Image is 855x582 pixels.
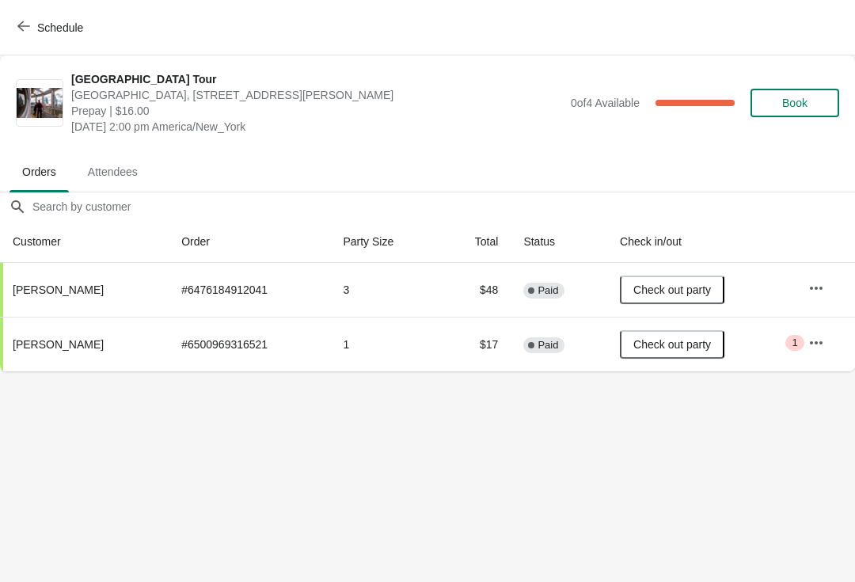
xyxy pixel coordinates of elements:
[620,276,724,304] button: Check out party
[633,283,711,296] span: Check out party
[71,71,563,87] span: [GEOGRAPHIC_DATA] Tour
[17,88,63,119] img: City Hall Tower Tour
[750,89,839,117] button: Book
[32,192,855,221] input: Search by customer
[9,158,69,186] span: Orders
[538,284,558,297] span: Paid
[792,337,797,349] span: 1
[571,97,640,109] span: 0 of 4 Available
[511,221,607,263] th: Status
[169,221,330,263] th: Order
[440,221,511,263] th: Total
[8,13,96,42] button: Schedule
[607,221,796,263] th: Check in/out
[782,97,807,109] span: Book
[330,221,440,263] th: Party Size
[71,119,563,135] span: [DATE] 2:00 pm America/New_York
[330,263,440,317] td: 3
[71,87,563,103] span: [GEOGRAPHIC_DATA], [STREET_ADDRESS][PERSON_NAME]
[538,339,558,352] span: Paid
[169,317,330,371] td: # 6500969316521
[440,263,511,317] td: $48
[13,338,104,351] span: [PERSON_NAME]
[71,103,563,119] span: Prepay | $16.00
[620,330,724,359] button: Check out party
[13,283,104,296] span: [PERSON_NAME]
[169,263,330,317] td: # 6476184912041
[330,317,440,371] td: 1
[75,158,150,186] span: Attendees
[633,338,711,351] span: Check out party
[440,317,511,371] td: $17
[37,21,83,34] span: Schedule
